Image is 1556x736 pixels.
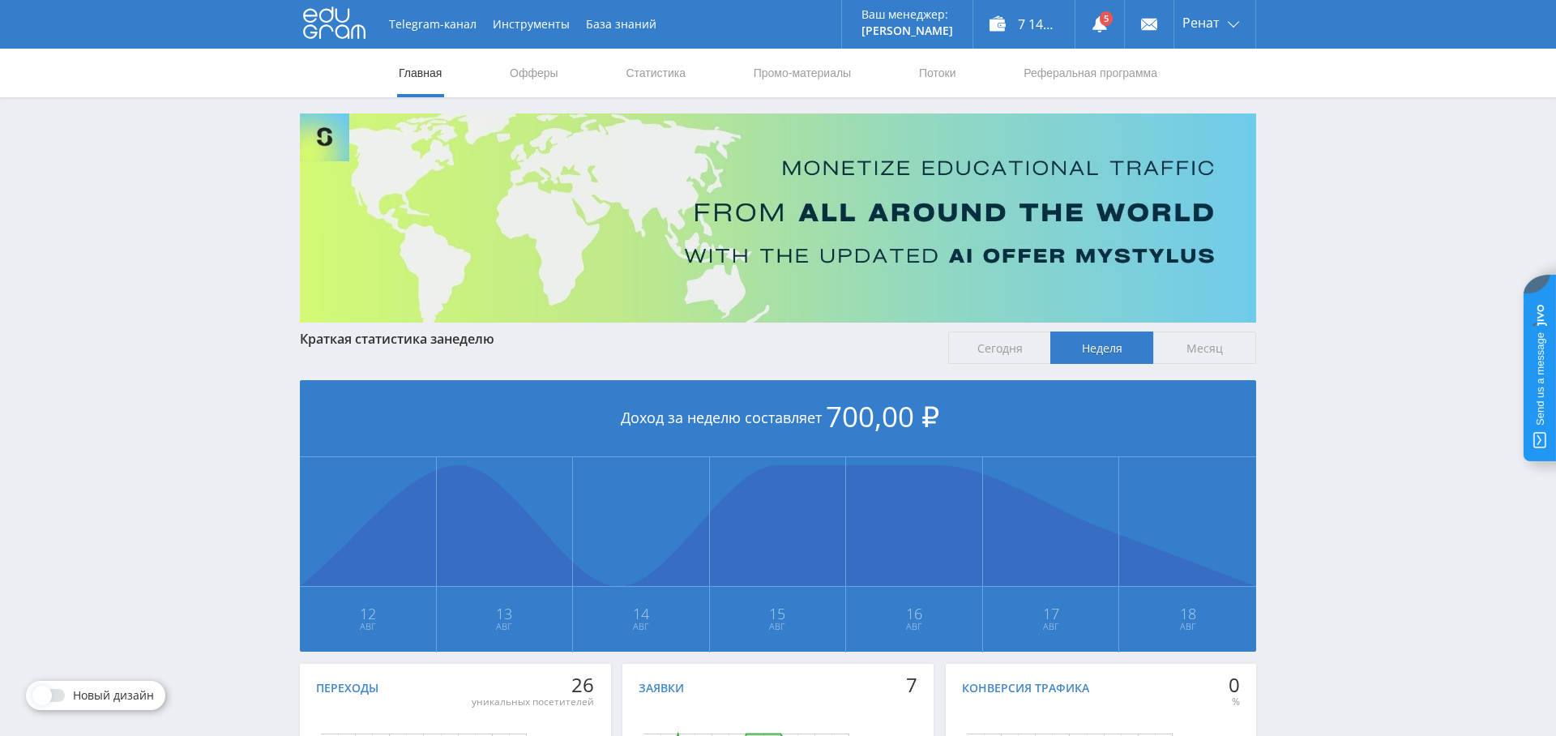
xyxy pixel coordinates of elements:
div: 7 [906,674,917,696]
span: 12 [301,607,435,620]
a: Офферы [508,49,560,97]
p: Ваш менеджер: [861,8,953,21]
span: Неделя [1050,332,1153,364]
img: Banner [300,113,1256,323]
div: Краткая статистика за [300,332,932,346]
span: 15 [711,607,845,620]
span: 18 [1120,607,1255,620]
span: Авг [301,620,435,633]
div: Переходы [316,682,378,695]
span: Авг [438,620,572,633]
div: 0 [1229,674,1240,696]
span: 16 [847,607,981,620]
p: [PERSON_NAME] [861,24,953,37]
a: Потоки [917,49,958,97]
span: Авг [984,620,1118,633]
a: Промо-материалы [752,49,853,97]
div: Конверсия трафика [962,682,1089,695]
span: 700,00 ₽ [826,397,939,435]
span: неделю [444,330,494,348]
span: Ренат [1182,16,1220,29]
span: 17 [984,607,1118,620]
span: Авг [847,620,981,633]
div: Доход за неделю составляет [300,380,1256,457]
span: Месяц [1153,332,1256,364]
span: Авг [1120,620,1255,633]
span: 13 [438,607,572,620]
a: Реферальная программа [1022,49,1159,97]
span: Сегодня [948,332,1051,364]
div: % [1229,695,1240,708]
div: 26 [472,674,594,696]
span: Новый дизайн [73,689,154,702]
a: Статистика [624,49,687,97]
a: Главная [397,49,443,97]
div: уникальных посетителей [472,695,594,708]
span: Авг [574,620,708,633]
div: Заявки [639,682,684,695]
span: Авг [711,620,845,633]
span: 14 [574,607,708,620]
